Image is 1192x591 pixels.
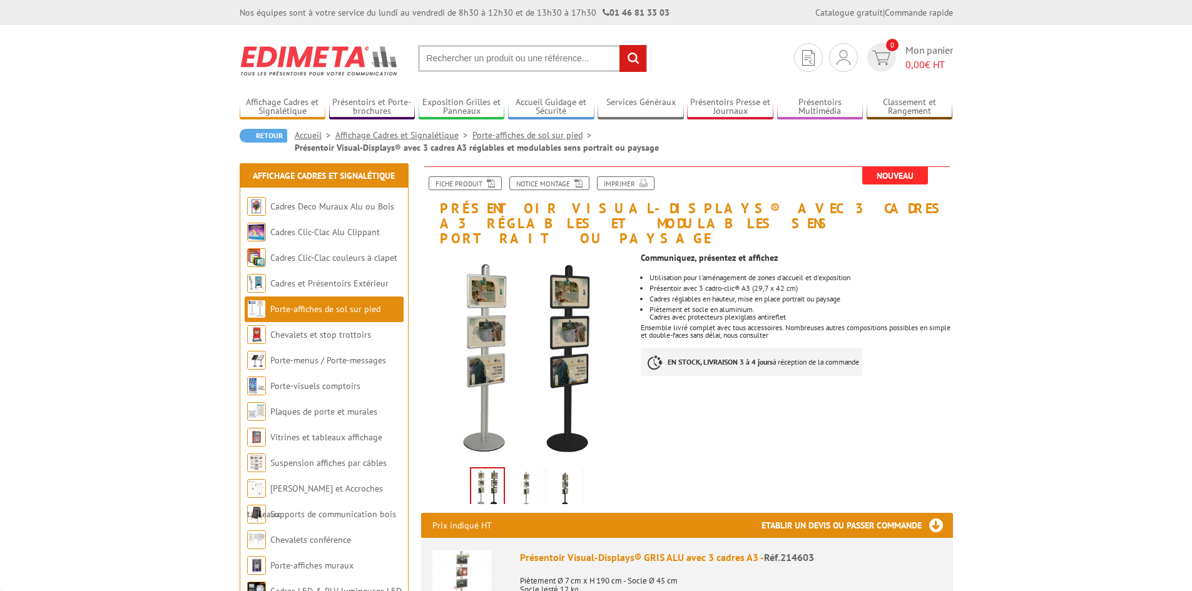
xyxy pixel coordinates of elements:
a: Porte-affiches muraux [270,560,354,571]
a: Classement et Rangement [867,97,953,118]
img: presentoir_visual_displays_avec_3_cadres_a3_reglables_et_modulables_sens_portrait_ou_paysage_2146... [511,470,541,508]
span: 0,00 [905,58,925,71]
div: | [815,6,953,19]
li: Utilisation pour l'aménagement de zones d'accueil et d'exposition [649,274,952,281]
img: Cadres et Présentoirs Extérieur [247,274,266,293]
input: rechercher [619,45,646,72]
img: Porte-affiches muraux [247,556,266,575]
img: presentoir_visual_displays_avec_3_cadres_a3_reglables_et_modulables_sens_portrait_ou_paysage_2146... [421,253,632,463]
a: devis rapide 0 Mon panier 0,00€ HT [864,43,953,72]
a: Cadres Clic-Clac couleurs à clapet [270,252,397,263]
img: Cadres Clic-Clac Alu Clippant [247,223,266,241]
a: Accueil Guidage et Sécurité [508,97,594,118]
span: Nouveau [862,167,928,184]
img: devis rapide [872,51,890,65]
a: Présentoirs Multimédia [777,97,863,118]
img: Cadres Deco Muraux Alu ou Bois [247,197,266,216]
img: Cadres Clic-Clac couleurs à clapet [247,248,266,267]
strong: 01 46 81 33 03 [603,7,670,18]
li: Cadres réglables en hauteur, mise en place portrait ou paysage [649,295,952,303]
a: Catalogue gratuit [815,7,883,18]
img: Porte-menus / Porte-messages [247,351,266,370]
a: Supports de communication bois [270,508,396,520]
a: Cadres Deco Muraux Alu ou Bois [270,201,394,212]
img: Cimaises et Accroches tableaux [247,479,266,498]
img: Porte-visuels comptoirs [247,376,266,395]
a: Commande rapide [885,7,953,18]
a: Présentoirs et Porte-brochures [329,97,415,118]
li: Piètement et socle en aluminium. Cadres avec protecteurs plexiglass antireflet [649,306,952,321]
a: Accueil [295,129,335,141]
a: Plaques de porte et murales [270,406,377,417]
a: Retour [240,129,287,143]
a: Chevalets et stop trottoirs [270,329,371,340]
a: Cadres et Présentoirs Extérieur [270,278,389,289]
a: Porte-affiches de sol sur pied [270,303,380,315]
a: Porte-menus / Porte-messages [270,355,386,366]
img: Chevalets conférence [247,530,266,549]
p: Prix indiqué HT [432,513,492,538]
h3: Etablir un devis ou passer commande [762,513,953,538]
div: Ensemble livré complet avec tous accessoires. Nombreuses autres compositions possibles en simple ... [641,246,962,395]
img: Plaques de porte et murales [247,402,266,421]
img: devis rapide [837,50,850,65]
a: Affichage Cadres et Signalétique [253,170,395,181]
span: Mon panier [905,43,953,72]
a: Présentoirs Presse et Journaux [687,97,773,118]
a: Imprimer [597,176,655,190]
a: Cadres Clic-Clac Alu Clippant [270,226,380,238]
img: devis rapide [802,50,815,66]
li: Présentoir Visual-Displays® avec 3 cadres A3 réglables et modulables sens portrait ou paysage [295,141,659,154]
a: Notice Montage [509,176,589,190]
span: € HT [905,58,953,72]
img: presentoir_visual_displays_avec_3_cadres_a3_reglables_et_modulables_sens_portrait_ou_paysage_2146... [550,470,580,508]
img: Suspension affiches par câbles [247,453,266,472]
li: Présentoir avec 3 cadro-clic® A3 (29,7 x 42 cm) [649,285,952,292]
h1: Présentoir Visual-Displays® avec 3 cadres A3 réglables et modulables sens portrait ou paysage [412,166,962,246]
input: Rechercher un produit ou une référence... [418,45,647,72]
a: Affichage Cadres et Signalétique [240,97,326,118]
strong: Communiquez, présentez et affichez [641,252,778,263]
a: Porte-visuels comptoirs [270,380,360,391]
a: Vitrines et tableaux affichage [270,432,382,443]
div: Nos équipes sont à votre service du lundi au vendredi de 8h30 à 12h30 et de 13h30 à 17h30 [240,6,670,19]
img: Vitrines et tableaux affichage [247,428,266,447]
a: Exposition Grilles et Panneaux [419,97,505,118]
img: presentoir_visual_displays_avec_3_cadres_a3_reglables_et_modulables_sens_portrait_ou_paysage_2146... [471,468,504,507]
span: Réf.214603 [764,551,814,563]
a: Fiche produit [429,176,502,190]
a: Chevalets conférence [270,534,351,545]
p: à réception de la commande [641,348,862,376]
img: Porte-affiches de sol sur pied [247,300,266,318]
a: [PERSON_NAME] et Accroches tableaux [247,483,383,520]
img: Edimeta [240,38,399,84]
span: 0 [886,39,899,51]
a: Affichage Cadres et Signalétique [335,129,472,141]
a: Porte-affiches de sol sur pied [472,129,596,141]
div: Présentoir Visual-Displays® GRIS ALU avec 3 cadres A3 - [520,550,942,565]
img: Chevalets et stop trottoirs [247,325,266,344]
a: Suspension affiches par câbles [270,457,387,468]
strong: EN STOCK, LIVRAISON 3 à 4 jours [668,357,773,366]
a: Services Généraux [598,97,684,118]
